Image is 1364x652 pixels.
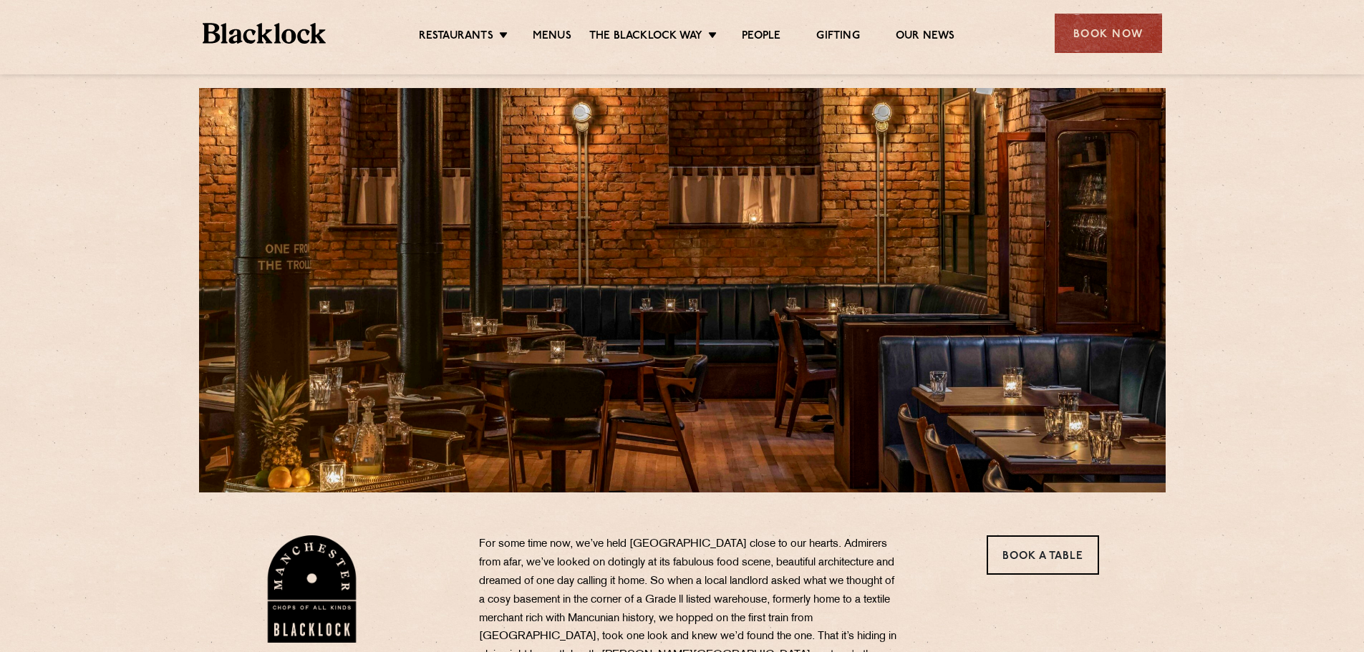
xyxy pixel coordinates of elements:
[265,535,359,643] img: BL_Manchester_Logo-bleed.png
[589,29,702,45] a: The Blacklock Way
[533,29,571,45] a: Menus
[419,29,493,45] a: Restaurants
[987,535,1099,575] a: Book a Table
[203,23,327,44] img: BL_Textured_Logo-footer-cropped.svg
[896,29,955,45] a: Our News
[1055,14,1162,53] div: Book Now
[816,29,859,45] a: Gifting
[742,29,780,45] a: People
